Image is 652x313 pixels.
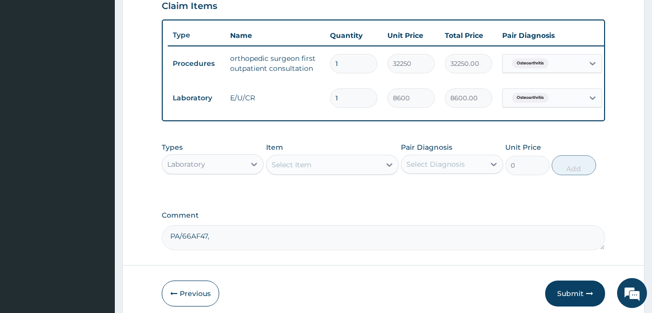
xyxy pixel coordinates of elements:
div: Chat with us now [52,56,168,69]
td: Procedures [168,54,225,73]
div: Laboratory [167,159,205,169]
th: Unit Price [382,25,440,45]
button: Submit [545,281,605,307]
th: Pair Diagnosis [497,25,607,45]
span: We're online! [58,93,138,194]
label: Unit Price [505,142,541,152]
span: Osteoarthritis [512,58,549,68]
label: Comment [162,211,605,220]
label: Types [162,143,183,152]
label: Pair Diagnosis [401,142,452,152]
td: Laboratory [168,89,225,107]
label: Item [266,142,283,152]
div: Select Diagnosis [406,159,465,169]
span: Osteoarthritis [512,93,549,103]
div: Select Item [272,160,312,170]
div: Minimize live chat window [164,5,188,29]
td: orthopedic surgeon first outpatient consultation [225,48,325,78]
th: Total Price [440,25,497,45]
td: E/U/CR [225,88,325,108]
th: Name [225,25,325,45]
button: Previous [162,281,219,307]
button: Add [552,155,596,175]
th: Quantity [325,25,382,45]
textarea: Type your message and hit 'Enter' [5,208,190,243]
th: Type [168,26,225,44]
h3: Claim Items [162,1,217,12]
img: d_794563401_company_1708531726252_794563401 [18,50,40,75]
